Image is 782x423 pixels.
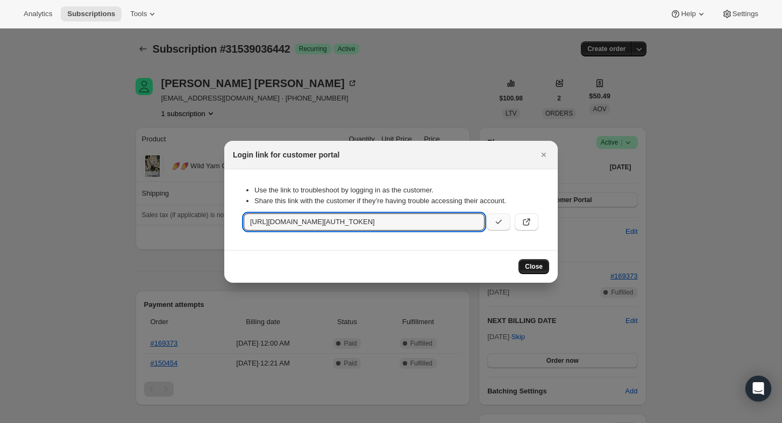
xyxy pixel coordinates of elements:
[61,6,122,21] button: Subscriptions
[17,6,59,21] button: Analytics
[715,6,765,21] button: Settings
[525,262,543,271] span: Close
[254,185,538,196] li: Use the link to troubleshoot by logging in as the customer.
[233,149,339,160] h2: Login link for customer portal
[518,259,549,274] button: Close
[130,10,147,18] span: Tools
[254,196,538,206] li: Share this link with the customer if they’re having trouble accessing their account.
[536,147,551,162] button: Close
[24,10,52,18] span: Analytics
[67,10,115,18] span: Subscriptions
[124,6,164,21] button: Tools
[745,376,771,402] div: Open Intercom Messenger
[664,6,713,21] button: Help
[681,10,695,18] span: Help
[733,10,758,18] span: Settings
